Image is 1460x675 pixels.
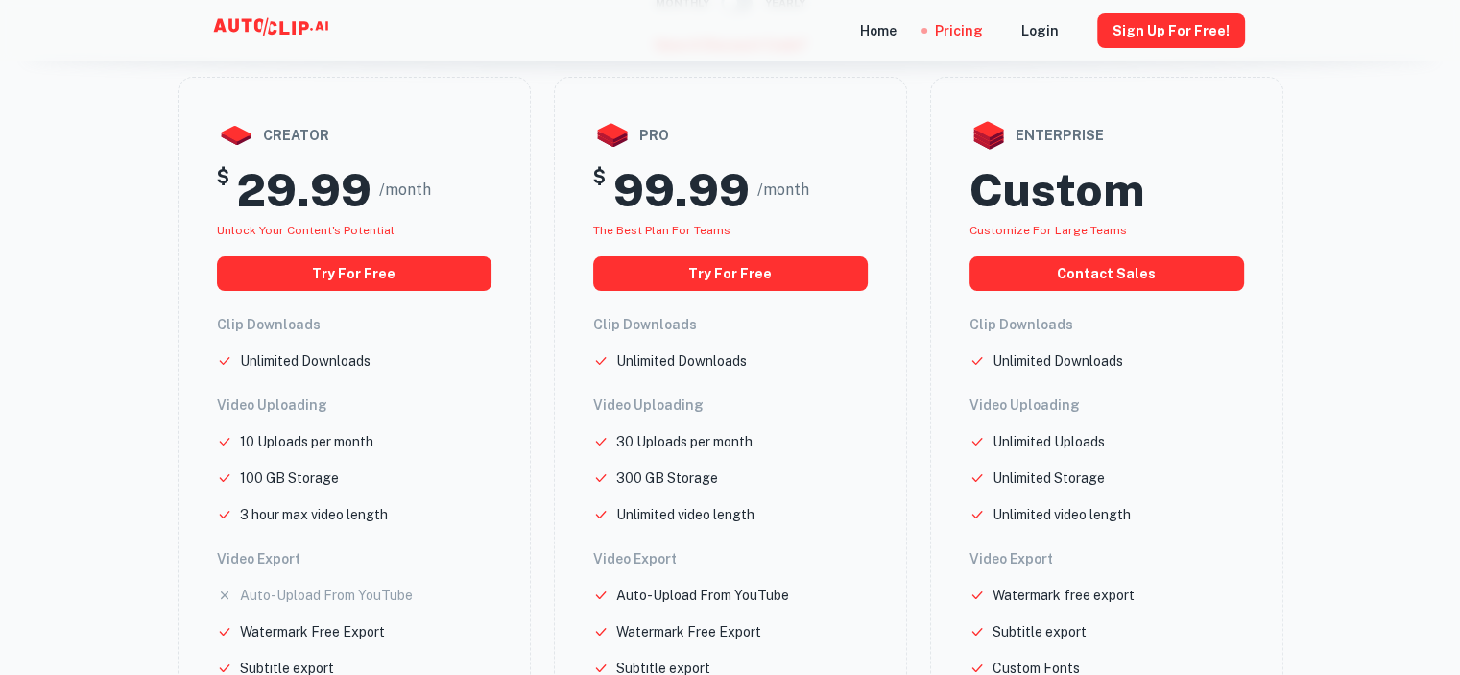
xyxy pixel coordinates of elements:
[616,431,753,452] p: 30 Uploads per month
[237,162,371,218] h2: 29.99
[757,179,809,202] span: /month
[593,116,868,155] div: pro
[593,162,606,218] h5: $
[593,314,868,335] h6: Clip Downloads
[217,256,491,291] button: Try for free
[616,468,718,489] p: 300 GB Storage
[593,224,730,237] span: The best plan for teams
[240,431,373,452] p: 10 Uploads per month
[240,504,388,525] p: 3 hour max video length
[379,179,431,202] span: /month
[993,621,1087,642] p: Subtitle export
[616,350,747,372] p: Unlimited Downloads
[993,504,1131,525] p: Unlimited video length
[593,548,868,569] h6: Video Export
[240,621,385,642] p: Watermark Free Export
[969,256,1244,291] button: Contact Sales
[993,350,1123,372] p: Unlimited Downloads
[969,548,1244,569] h6: Video Export
[613,162,750,218] h2: 99.99
[993,431,1105,452] p: Unlimited Uploads
[616,621,761,642] p: Watermark Free Export
[969,314,1244,335] h6: Clip Downloads
[993,468,1105,489] p: Unlimited Storage
[1097,13,1245,48] button: Sign Up for free!
[616,504,754,525] p: Unlimited video length
[217,395,491,416] h6: Video Uploading
[217,162,229,218] h5: $
[240,468,339,489] p: 100 GB Storage
[217,314,491,335] h6: Clip Downloads
[969,162,1144,218] h2: Custom
[616,585,789,606] p: Auto-Upload From YouTube
[969,116,1244,155] div: enterprise
[217,116,491,155] div: creator
[593,256,868,291] button: Try for free
[240,350,371,372] p: Unlimited Downloads
[993,585,1135,606] p: Watermark free export
[217,224,395,237] span: Unlock your Content's potential
[969,224,1127,237] span: Customize for large teams
[217,548,491,569] h6: Video Export
[969,395,1244,416] h6: Video Uploading
[240,585,413,606] p: Auto-Upload From YouTube
[593,395,868,416] h6: Video Uploading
